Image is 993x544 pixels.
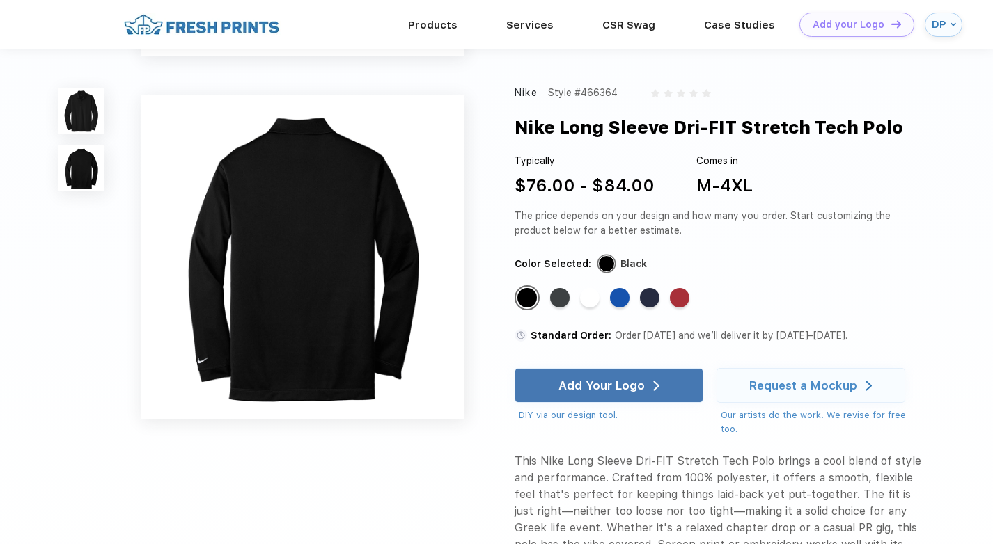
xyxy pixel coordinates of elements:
img: gray_star.svg [677,89,685,97]
div: M-4XL [696,174,753,199]
div: DIY via our design tool. [519,408,703,422]
div: Nike [515,86,538,100]
img: DT [891,20,901,28]
div: Comes in [696,154,753,169]
div: Add your Logo [813,19,884,31]
div: Varsity Red [670,288,689,307]
img: gray_star.svg [651,89,659,97]
img: fo%20logo%202.webp [120,13,283,37]
div: White [580,288,600,307]
img: func=resize&h=100 [58,145,104,191]
div: Request a Mockup [749,378,857,392]
img: white arrow [866,381,872,391]
img: gray_star.svg [689,89,698,97]
a: CSR Swag [602,19,655,31]
img: arrow_down_blue.svg [951,22,956,27]
img: gray_star.svg [702,89,710,97]
a: Services [506,19,554,31]
div: Nike Long Sleeve Dri-FIT Stretch Tech Polo [515,114,903,141]
div: $76.00 - $84.00 [515,174,655,199]
div: Color Selected: [515,257,591,271]
div: Style #466364 [548,86,618,100]
img: func=resize&h=100 [58,88,104,134]
img: white arrow [653,381,659,391]
img: standard order [515,330,527,342]
div: Black [620,257,647,271]
div: The price depends on your design and how many you order. Start customizing the product below for ... [515,209,922,239]
a: Products [408,19,458,31]
div: Anthracite [550,288,570,307]
img: gray_star.svg [664,89,672,97]
span: Standard Order: [531,330,611,341]
div: DP [932,19,947,31]
div: Midnight Navy [640,288,659,307]
div: Blue Sapphire [610,288,630,307]
div: Add Your Logo [558,378,645,392]
div: Black [517,288,537,307]
div: Typically [515,154,655,169]
span: Order [DATE] and we’ll deliver it by [DATE]–[DATE]. [615,330,847,341]
img: func=resize&h=640 [141,95,465,419]
div: Our artists do the work! We revise for free too. [721,408,922,435]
